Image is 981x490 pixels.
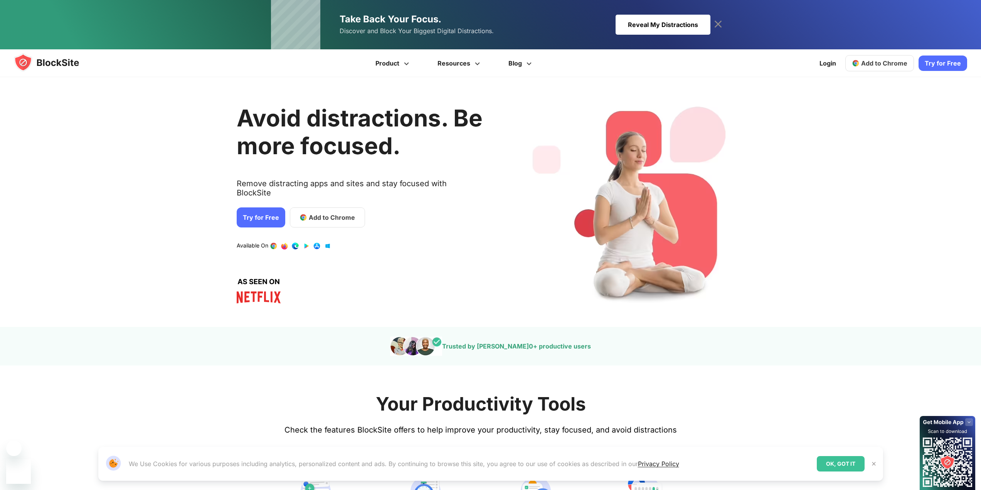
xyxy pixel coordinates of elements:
div: Reveal My Distractions [616,15,710,35]
text: Check the features BlockSite offers to help improve your productivity, stay focused, and avoid di... [284,425,677,434]
button: Close [869,459,879,469]
span: Add to Chrome [309,213,355,222]
a: Privacy Policy [638,460,679,468]
a: Try for Free [919,56,967,71]
a: Try for Free [237,207,285,227]
img: blocksite-icon.5d769676.svg [14,53,94,72]
span: Discover and Block Your Biggest Digital Distractions. [340,25,494,37]
a: Add to Chrome [845,55,914,71]
img: Close [871,461,877,467]
img: pepole images [390,337,442,356]
a: Add to Chrome [290,207,365,227]
text: Trusted by [PERSON_NAME] + productive users [442,342,591,350]
h1: Avoid distractions. Be more focused. [237,104,483,160]
h2: Your Productivity Tools [376,392,586,415]
p: We Use Cookies for various purposes including analytics, personalized content and ads. By continu... [129,459,679,468]
a: Product [362,49,424,77]
span: Take Back Your Focus. [340,13,441,25]
text: Remove distracting apps and sites and stay focused with BlockSite [237,179,483,204]
span: 0 [529,342,533,350]
text: Available On [237,242,268,250]
div: OK, GOT IT [817,456,865,471]
img: chrome-icon.svg [852,59,860,67]
a: Resources [424,49,495,77]
iframe: Botão para abrir a janela de mensagens [6,459,31,484]
a: Login [815,54,841,72]
iframe: Fechar mensagem [6,441,22,456]
a: Blog [495,49,547,77]
span: Add to Chrome [861,59,907,67]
